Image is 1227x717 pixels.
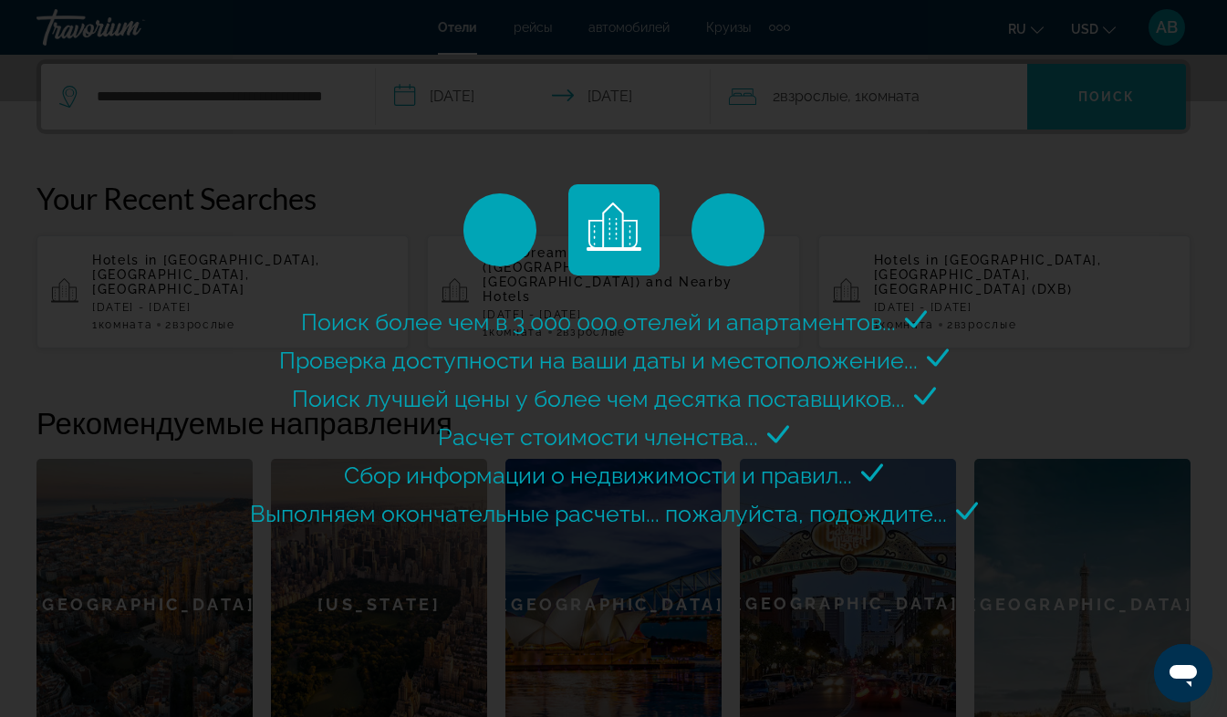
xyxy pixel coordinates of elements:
span: Проверка доступности на ваши даты и местоположение... [279,347,918,374]
span: Сбор информации о недвижимости и правил... [344,462,852,489]
span: Поиск лучшей цены у более чем десятка поставщиков... [292,385,905,412]
span: Поиск более чем в 3 000 000 отелей и апартаментов... [301,308,896,336]
span: Выполняем окончательные расчеты... пожалуйста, подождите... [250,500,947,527]
span: Расчет стоимости членства... [438,423,758,451]
iframe: Кнопка запуска окна обмена сообщениями [1154,644,1212,702]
